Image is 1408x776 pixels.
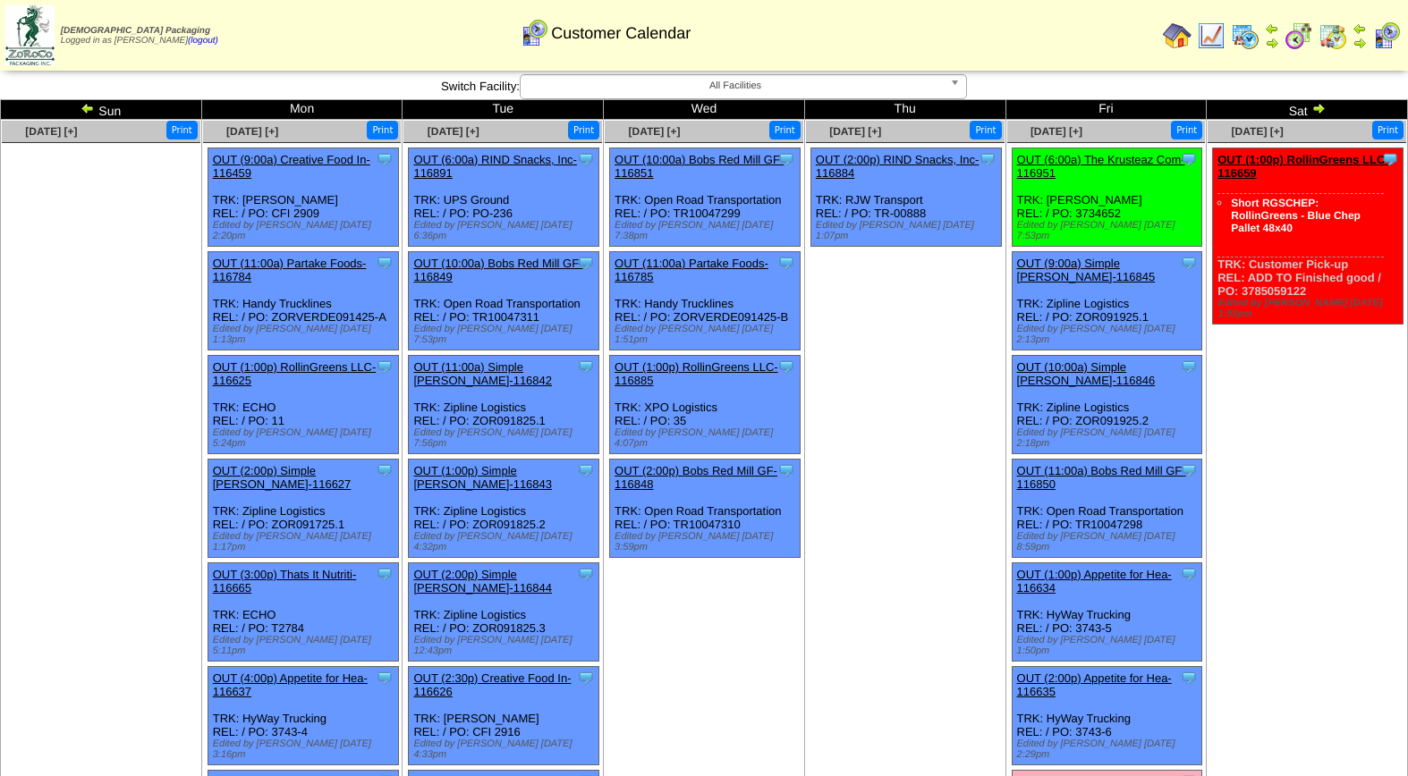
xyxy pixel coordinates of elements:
span: [DEMOGRAPHIC_DATA] Packaging [61,26,210,36]
div: TRK: XPO Logistics REL: / PO: 35 [610,356,801,454]
a: OUT (11:00a) Partake Foods-116784 [213,257,367,283]
img: home.gif [1163,21,1192,50]
img: arrowright.gif [1311,101,1326,115]
div: TRK: Handy Trucklines REL: / PO: ZORVERDE091425-A [208,252,398,350]
div: Edited by [PERSON_NAME] [DATE] 12:43pm [413,635,598,656]
img: arrowright.gif [1353,36,1367,50]
div: Edited by [PERSON_NAME] [DATE] 2:20pm [213,220,398,241]
img: Tooltip [577,358,595,375]
span: [DATE] [+] [829,125,881,138]
div: TRK: [PERSON_NAME] REL: / PO: CFI 2916 [409,667,599,765]
div: TRK: [PERSON_NAME] REL: / PO: CFI 2909 [208,148,398,247]
div: Edited by [PERSON_NAME] [DATE] 4:33pm [413,738,598,760]
img: arrowleft.gif [1353,21,1367,36]
a: OUT (6:00a) RIND Snacks, Inc-116891 [413,153,577,180]
div: Edited by [PERSON_NAME] [DATE] 2:18pm [1017,427,1202,449]
a: OUT (2:00p) Appetite for Hea-116635 [1017,671,1172,698]
td: Mon [201,100,403,120]
span: [DATE] [+] [628,125,680,138]
img: Tooltip [577,150,595,168]
div: Edited by [PERSON_NAME] [DATE] 1:50pm [1017,635,1202,656]
button: Print [1171,121,1202,139]
a: [DATE] [+] [25,125,77,138]
div: Edited by [PERSON_NAME] [DATE] 2:29pm [1017,738,1202,760]
img: calendarcustomer.gif [520,19,548,47]
a: [DATE] [+] [1031,125,1082,138]
button: Print [1372,121,1404,139]
a: Short RGSCHEP: RollinGreens - Blue Chep Pallet 48x40 [1231,197,1361,234]
img: Tooltip [777,358,795,375]
img: calendarblend.gif [1285,21,1313,50]
a: OUT (2:00p) RIND Snacks, Inc-116884 [816,153,980,180]
img: Tooltip [777,461,795,479]
img: calendarinout.gif [1319,21,1347,50]
button: Print [769,121,801,139]
div: TRK: Open Road Transportation REL: / PO: TR10047310 [610,460,801,558]
img: Tooltip [376,150,394,168]
button: Print [568,121,599,139]
div: Edited by [PERSON_NAME] [DATE] 1:51pm [615,324,800,345]
span: [DATE] [+] [1232,125,1284,138]
a: OUT (10:00a) Bobs Red Mill GF-116849 [413,257,582,283]
a: OUT (9:00a) Creative Food In-116459 [213,153,370,180]
a: OUT (6:00a) The Krusteaz Com-116951 [1017,153,1185,180]
img: Tooltip [979,150,997,168]
td: Fri [1005,100,1207,120]
div: Edited by [PERSON_NAME] [DATE] 7:56pm [413,427,598,449]
a: OUT (2:00p) Simple [PERSON_NAME]-116627 [213,464,352,491]
a: OUT (1:00p) RollinGreens LLC-116885 [615,360,778,387]
img: Tooltip [1180,565,1198,583]
a: [DATE] [+] [428,125,479,138]
a: OUT (1:00p) Simple [PERSON_NAME]-116843 [413,464,552,491]
img: calendarcustomer.gif [1372,21,1401,50]
img: arrowleft.gif [81,101,95,115]
div: Edited by [PERSON_NAME] [DATE] 2:13pm [1017,324,1202,345]
img: line_graph.gif [1197,21,1226,50]
a: OUT (4:00p) Appetite for Hea-116637 [213,671,368,698]
button: Print [970,121,1001,139]
div: TRK: HyWay Trucking REL: / PO: 3743-6 [1012,667,1202,765]
a: OUT (2:00p) Simple [PERSON_NAME]-116844 [413,568,552,595]
span: Customer Calendar [551,24,691,43]
div: TRK: Zipline Logistics REL: / PO: ZOR091925.1 [1012,252,1202,350]
div: TRK: Handy Trucklines REL: / PO: ZORVERDE091425-B [610,252,801,350]
button: Print [367,121,398,139]
button: Print [166,121,198,139]
img: Tooltip [577,565,595,583]
div: TRK: HyWay Trucking REL: / PO: 3743-5 [1012,563,1202,662]
div: TRK: Zipline Logistics REL: / PO: ZOR091825.3 [409,563,599,662]
img: Tooltip [1180,358,1198,375]
a: OUT (11:00a) Partake Foods-116785 [615,257,768,283]
div: TRK: [PERSON_NAME] REL: / PO: 3734652 [1012,148,1202,247]
td: Thu [804,100,1005,120]
div: TRK: Zipline Logistics REL: / PO: ZOR091825.1 [409,356,599,454]
a: [DATE] [+] [226,125,278,138]
div: TRK: RJW Transport REL: / PO: TR-00888 [810,148,1001,247]
div: Edited by [PERSON_NAME] [DATE] 4:32pm [413,531,598,552]
div: Edited by [PERSON_NAME] [DATE] 7:53pm [413,324,598,345]
img: Tooltip [1381,150,1399,168]
img: Tooltip [577,254,595,272]
div: TRK: ECHO REL: / PO: 11 [208,356,398,454]
img: Tooltip [1180,254,1198,272]
div: TRK: Zipline Logistics REL: / PO: ZOR091725.1 [208,460,398,558]
div: Edited by [PERSON_NAME] [DATE] 8:59pm [1017,531,1202,552]
img: Tooltip [1180,669,1198,687]
div: TRK: Customer Pick-up REL: ADD TO Finished good / PO: 3785059122 [1213,148,1404,325]
div: Edited by [PERSON_NAME] [DATE] 1:53pm [1217,298,1403,319]
a: OUT (2:00p) Bobs Red Mill GF-116848 [615,464,777,491]
img: Tooltip [577,461,595,479]
div: TRK: Zipline Logistics REL: / PO: ZOR091825.2 [409,460,599,558]
div: Edited by [PERSON_NAME] [DATE] 7:38pm [615,220,800,241]
div: Edited by [PERSON_NAME] [DATE] 3:59pm [615,531,800,552]
img: Tooltip [777,254,795,272]
td: Wed [604,100,805,120]
div: Edited by [PERSON_NAME] [DATE] 1:17pm [213,531,398,552]
img: Tooltip [577,669,595,687]
a: OUT (9:00a) Simple [PERSON_NAME]-116845 [1017,257,1156,283]
div: Edited by [PERSON_NAME] [DATE] 5:24pm [213,427,398,449]
img: calendarprod.gif [1231,21,1260,50]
